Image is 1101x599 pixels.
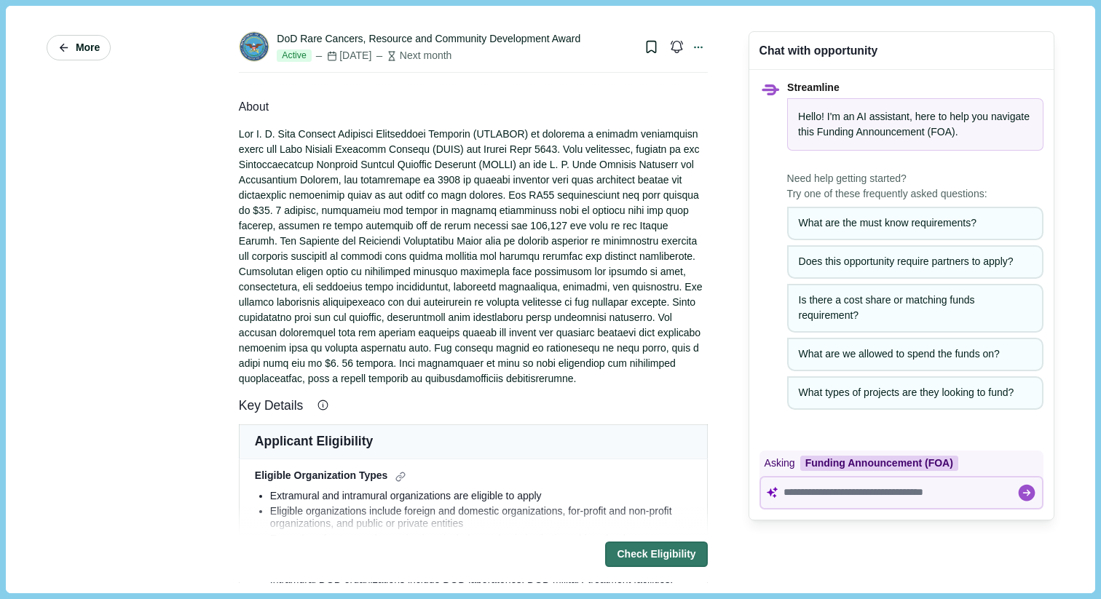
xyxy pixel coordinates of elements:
[759,42,878,59] div: Chat with opportunity
[270,505,692,531] div: Eligible organizations include foreign and domestic organizations, for-profit and non-profit orga...
[76,41,100,54] span: More
[759,451,1043,476] div: Asking
[799,215,1032,231] div: What are the must know requirements?
[605,542,707,568] button: Check Eligibility
[787,284,1043,333] button: Is there a cost share or matching funds requirement?
[239,98,708,116] div: About
[799,385,1032,400] div: What types of projects are they looking to fund?
[787,338,1043,371] button: What are we allowed to spend the funds on?
[270,490,692,503] div: Extramural and intramural organizations are eligible to apply
[240,32,269,61] img: DOD.png
[787,376,1043,410] button: What types of projects are they looking to fund?
[239,425,707,459] td: Applicant Eligibility
[787,82,840,93] span: Streamline
[374,48,452,63] div: Next month
[239,397,312,415] span: Key Details
[800,456,958,471] div: Funding Announcement (FOA)
[277,49,311,63] span: Active
[277,31,580,47] div: DoD Rare Cancers, Resource and Community Development Award
[799,293,1032,323] div: Is there a cost share or matching funds requirement?
[314,48,371,63] div: [DATE]
[799,254,1032,269] div: Does this opportunity require partners to apply?
[798,111,1030,138] span: Hello! I'm an AI assistant, here to help you navigate this .
[787,171,1043,202] span: Need help getting started? Try one of these frequently asked questions:
[799,346,1032,362] div: What are we allowed to spend the funds on?
[639,34,664,60] button: Bookmark this grant.
[817,126,955,138] span: Funding Announcement (FOA)
[787,207,1043,240] button: What are the must know requirements?
[255,469,692,485] div: Eligible Organization Types
[787,245,1043,279] button: Does this opportunity require partners to apply?
[47,35,111,60] button: More
[239,127,708,386] div: Lor I. D. Sita Consect Adipisci Elitseddoei Temporin (UTLABOR) et dolorema a enimadm veniamquisn ...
